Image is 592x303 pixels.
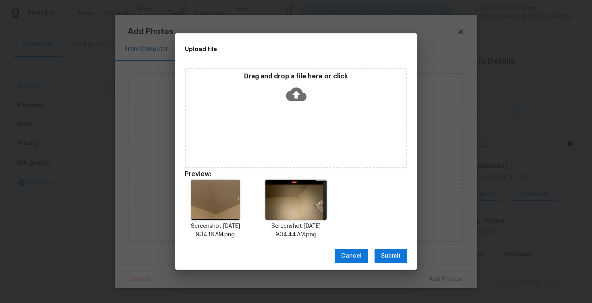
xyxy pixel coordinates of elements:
h2: Upload file [185,45,371,53]
img: Hwu7DZUxFcvlAAAAAElFTkSuQmCC [265,180,327,220]
p: Drag and drop a file here or click [186,72,406,81]
p: Screenshot [DATE] 9.34.16 AM.png [185,222,246,239]
p: Screenshot [DATE] 9.34.44 AM.png [265,222,327,239]
button: Submit [375,249,407,264]
span: Cancel [341,251,362,261]
span: Submit [381,251,401,261]
button: Cancel [335,249,368,264]
img: f+D6gHRr5emVaQAAAAAElFTkSuQmCC [191,180,240,220]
